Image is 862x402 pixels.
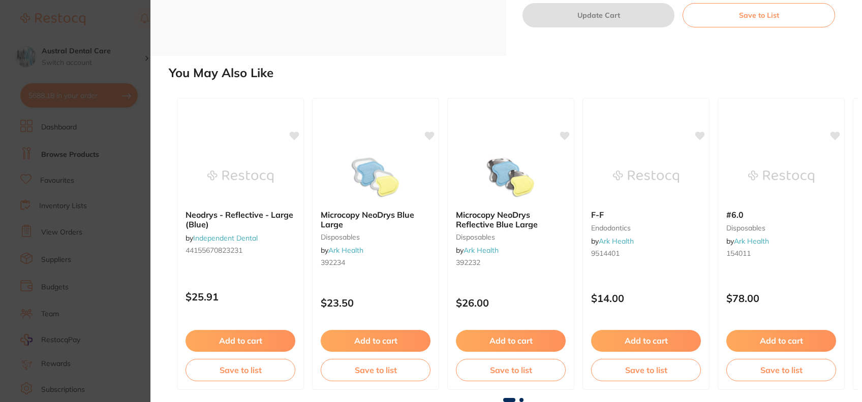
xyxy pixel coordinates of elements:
img: #6.0 [748,151,814,202]
small: 392234 [321,258,430,266]
b: Neodrys - Reflective - Large (Blue) [186,210,295,229]
b: Microcopy NeoDrys Reflective Blue Large [456,210,566,229]
b: F-F [591,210,701,219]
a: Ark Health [328,246,363,255]
button: Add to cart [186,330,295,351]
p: $23.50 [321,297,430,309]
button: Save to List [683,3,835,27]
span: by [726,237,769,246]
small: 44155670823231 [186,246,295,254]
p: $25.91 [186,291,295,303]
img: F-F [613,151,679,202]
button: Save to list [726,359,836,381]
button: Add to cart [456,330,566,351]
small: 154011 [726,249,836,257]
small: disposables [726,224,836,232]
button: Save to list [591,359,701,381]
span: by [186,233,258,243]
p: $78.00 [726,292,836,304]
a: Ark Health [599,237,634,246]
img: Microcopy NeoDrys Reflective Blue Large [478,151,544,202]
button: Save to list [321,359,430,381]
p: $26.00 [456,297,566,309]
p: $14.00 [591,292,701,304]
span: by [591,237,634,246]
img: Neodrys - Reflective - Large (Blue) [207,151,273,202]
button: Save to list [456,359,566,381]
a: Ark Health [464,246,499,255]
h2: You May Also Like [169,66,858,80]
small: endodontics [591,224,701,232]
button: Save to list [186,359,295,381]
small: 9514401 [591,249,701,257]
a: Independent Dental [193,233,258,243]
small: 392232 [456,258,566,266]
button: Update Cart [522,3,674,27]
button: Add to cart [591,330,701,351]
span: by [321,246,363,255]
a: Ark Health [734,237,769,246]
small: disposables [321,233,430,241]
b: Microcopy NeoDrys Blue Large [321,210,430,229]
img: Microcopy NeoDrys Blue Large [343,151,409,202]
button: Add to cart [321,330,430,351]
b: #6.0 [726,210,836,219]
button: Add to cart [726,330,836,351]
span: by [456,246,499,255]
small: disposables [456,233,566,241]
